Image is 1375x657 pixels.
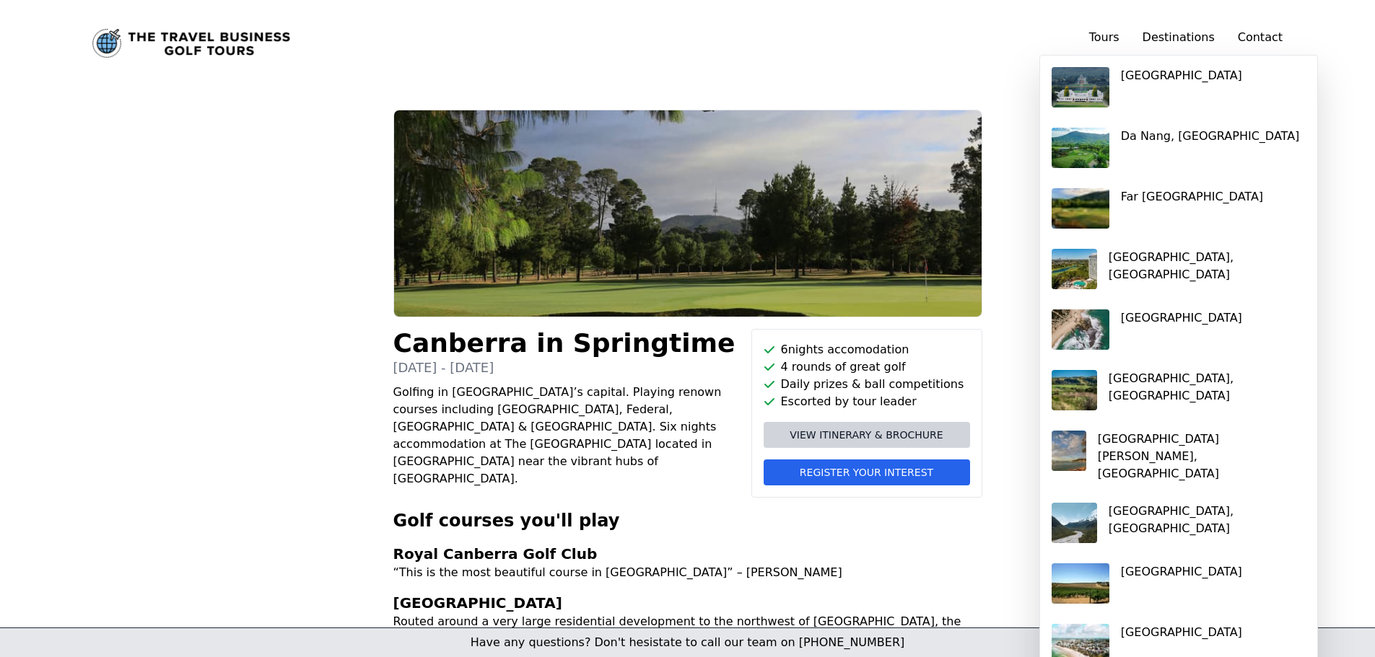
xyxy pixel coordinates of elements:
a: [GEOGRAPHIC_DATA], [GEOGRAPHIC_DATA] [1046,243,1311,295]
p: Far [GEOGRAPHIC_DATA] [1121,188,1263,206]
p: Da Nang, [GEOGRAPHIC_DATA] [1121,128,1300,145]
h2: Golf courses you'll play [393,509,982,532]
a: [GEOGRAPHIC_DATA] [1046,61,1311,113]
p: [GEOGRAPHIC_DATA], [GEOGRAPHIC_DATA] [1109,249,1306,283]
button: Register your interest [764,459,970,485]
p: Golfing in [GEOGRAPHIC_DATA]’s capital. Playing renown courses including [GEOGRAPHIC_DATA], Feder... [393,384,740,488]
a: Link to home page [92,29,290,58]
p: “This is the most beautiful course in [GEOGRAPHIC_DATA]” – [PERSON_NAME] [393,564,982,581]
img: The Travel Business Golf Tours logo [92,29,290,58]
li: 6 nights accomodation [764,341,970,358]
a: View itinerary & brochure [764,422,970,448]
a: [GEOGRAPHIC_DATA], [GEOGRAPHIC_DATA] [1046,497,1311,549]
a: [GEOGRAPHIC_DATA] [1046,304,1311,356]
a: [GEOGRAPHIC_DATA], [GEOGRAPHIC_DATA] [1046,364,1311,416]
p: [DATE] - [DATE] [393,358,740,378]
p: [GEOGRAPHIC_DATA], [GEOGRAPHIC_DATA] [1109,370,1306,405]
p: [GEOGRAPHIC_DATA], [GEOGRAPHIC_DATA] [1109,503,1306,537]
p: [GEOGRAPHIC_DATA] [1121,309,1242,327]
li: Escorted by tour leader [764,393,970,410]
a: [GEOGRAPHIC_DATA] [1046,557,1311,609]
p: [GEOGRAPHIC_DATA][PERSON_NAME], [GEOGRAPHIC_DATA] [1098,431,1306,482]
a: Tours [1089,30,1119,44]
a: Far [GEOGRAPHIC_DATA] [1046,182,1311,234]
a: Da Nang, [GEOGRAPHIC_DATA] [1046,122,1311,174]
span: View itinerary & brochure [790,428,943,442]
li: 4 rounds of great golf [764,358,970,376]
span: Register your interest [800,465,933,480]
p: [GEOGRAPHIC_DATA] [1121,67,1242,84]
li: Daily prizes & ball competitions [764,376,970,393]
p: [GEOGRAPHIC_DATA] [1121,563,1242,581]
h1: Canberra in Springtime [393,329,740,358]
p: [GEOGRAPHIC_DATA] [1121,624,1242,641]
p: Routed around a very large residential development to the northwest of [GEOGRAPHIC_DATA], the cou... [393,613,982,648]
a: [GEOGRAPHIC_DATA][PERSON_NAME], [GEOGRAPHIC_DATA] [1046,425,1311,488]
h3: [GEOGRAPHIC_DATA] [393,593,982,613]
h3: Royal Canberra Golf Club [393,544,982,564]
a: Destinations [1143,30,1215,44]
a: Contact [1238,29,1283,46]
